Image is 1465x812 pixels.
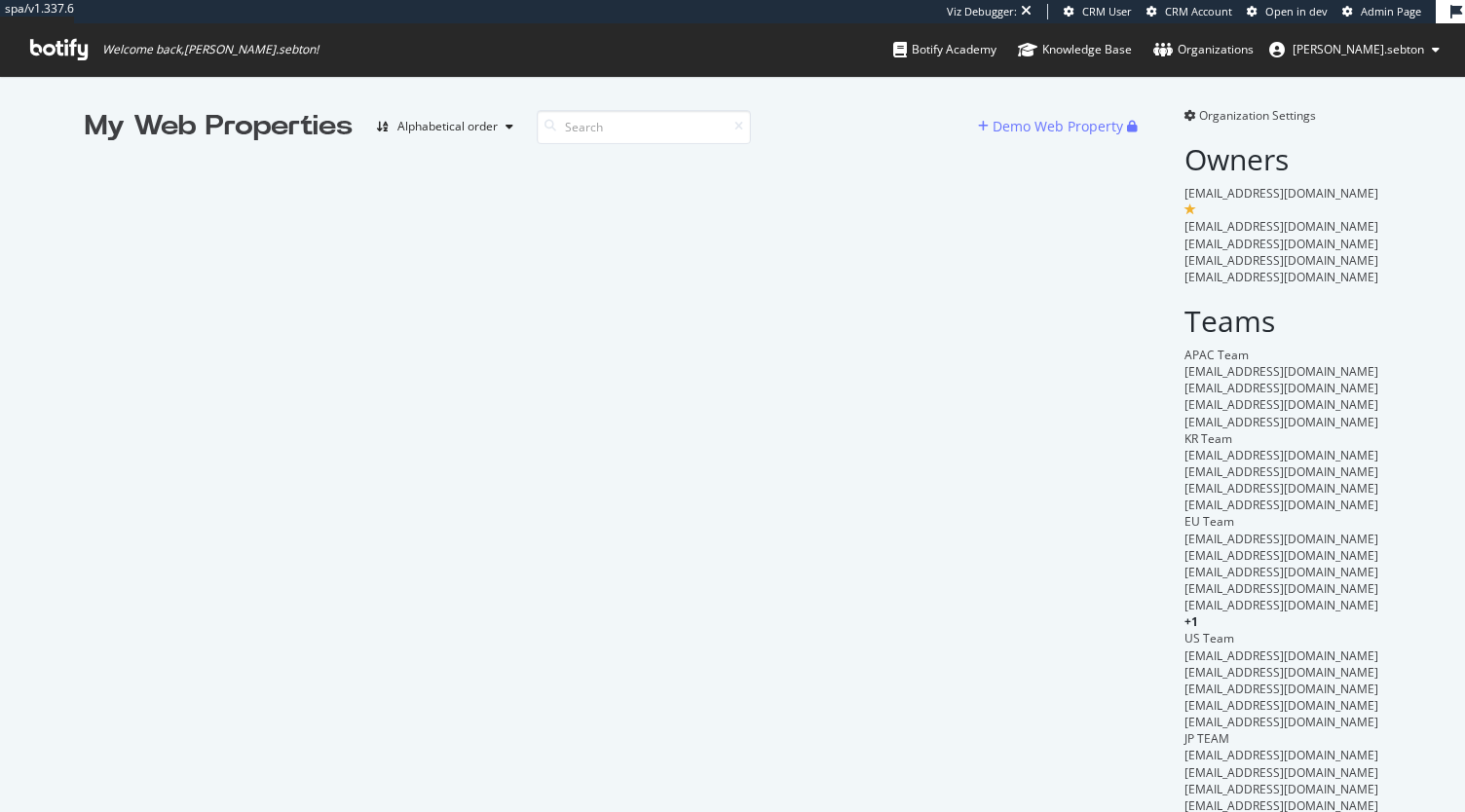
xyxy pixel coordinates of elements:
[1184,447,1378,463] span: [EMAIL_ADDRESS][DOMAIN_NAME]
[1184,547,1378,564] span: [EMAIL_ADDRESS][DOMAIN_NAME]
[1184,269,1378,285] span: [EMAIL_ADDRESS][DOMAIN_NAME]
[1199,107,1316,124] span: Organization Settings
[1184,463,1378,480] span: [EMAIL_ADDRESS][DOMAIN_NAME]
[978,111,1127,142] button: Demo Web Property
[1184,730,1380,747] div: JP TEAM
[1165,4,1232,18] span: CRM Account
[1265,4,1328,18] span: Open in dev
[1184,347,1380,363] div: APAC Team
[1342,4,1421,19] a: Admin Page
[85,107,353,146] div: My Web Properties
[1146,4,1232,19] a: CRM Account
[993,117,1123,136] div: Demo Web Property
[397,121,498,132] div: Alphabetical order
[1153,23,1254,76] a: Organizations
[1082,4,1132,18] span: CRM User
[893,40,996,59] div: Botify Academy
[1184,305,1380,337] h2: Teams
[1184,597,1378,613] span: [EMAIL_ADDRESS][DOMAIN_NAME]
[1184,630,1380,646] div: US Team
[1018,23,1132,76] a: Knowledge Base
[1184,380,1378,396] span: [EMAIL_ADDRESS][DOMAIN_NAME]
[1184,681,1378,697] span: [EMAIL_ADDRESS][DOMAIN_NAME]
[1184,564,1378,580] span: [EMAIL_ADDRESS][DOMAIN_NAME]
[1184,396,1378,413] span: [EMAIL_ADDRESS][DOMAIN_NAME]
[1184,613,1198,630] span: + 1
[1184,143,1380,175] h2: Owners
[1184,764,1378,781] span: [EMAIL_ADDRESS][DOMAIN_NAME]
[1184,414,1378,430] span: [EMAIL_ADDRESS][DOMAIN_NAME]
[1184,185,1378,202] span: [EMAIL_ADDRESS][DOMAIN_NAME]
[1184,252,1378,269] span: [EMAIL_ADDRESS][DOMAIN_NAME]
[1184,747,1378,763] span: [EMAIL_ADDRESS][DOMAIN_NAME]
[1247,4,1328,19] a: Open in dev
[102,42,319,57] span: Welcome back, [PERSON_NAME].sebton !
[1184,218,1378,235] span: [EMAIL_ADDRESS][DOMAIN_NAME]
[1184,781,1378,797] span: [EMAIL_ADDRESS][DOMAIN_NAME]
[1184,236,1378,252] span: [EMAIL_ADDRESS][DOMAIN_NAME]
[1184,513,1380,530] div: EU Team
[1361,4,1421,18] span: Admin Page
[1184,664,1378,681] span: [EMAIL_ADDRESS][DOMAIN_NAME]
[1184,531,1378,547] span: [EMAIL_ADDRESS][DOMAIN_NAME]
[368,111,521,142] button: Alphabetical order
[1018,40,1132,59] div: Knowledge Base
[1184,697,1378,714] span: [EMAIL_ADDRESS][DOMAIN_NAME]
[1184,363,1378,380] span: [EMAIL_ADDRESS][DOMAIN_NAME]
[893,23,996,76] a: Botify Academy
[1153,40,1254,59] div: Organizations
[1254,34,1455,65] button: [PERSON_NAME].sebton
[947,4,1017,19] div: Viz Debugger:
[1184,430,1380,447] div: KR Team
[1184,714,1378,730] span: [EMAIL_ADDRESS][DOMAIN_NAME]
[1184,480,1378,497] span: [EMAIL_ADDRESS][DOMAIN_NAME]
[1293,41,1424,57] span: anne.sebton
[978,118,1127,134] a: Demo Web Property
[1184,580,1378,597] span: [EMAIL_ADDRESS][DOMAIN_NAME]
[537,110,751,144] input: Search
[1184,497,1378,513] span: [EMAIL_ADDRESS][DOMAIN_NAME]
[1064,4,1132,19] a: CRM User
[1184,647,1378,664] span: [EMAIL_ADDRESS][DOMAIN_NAME]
